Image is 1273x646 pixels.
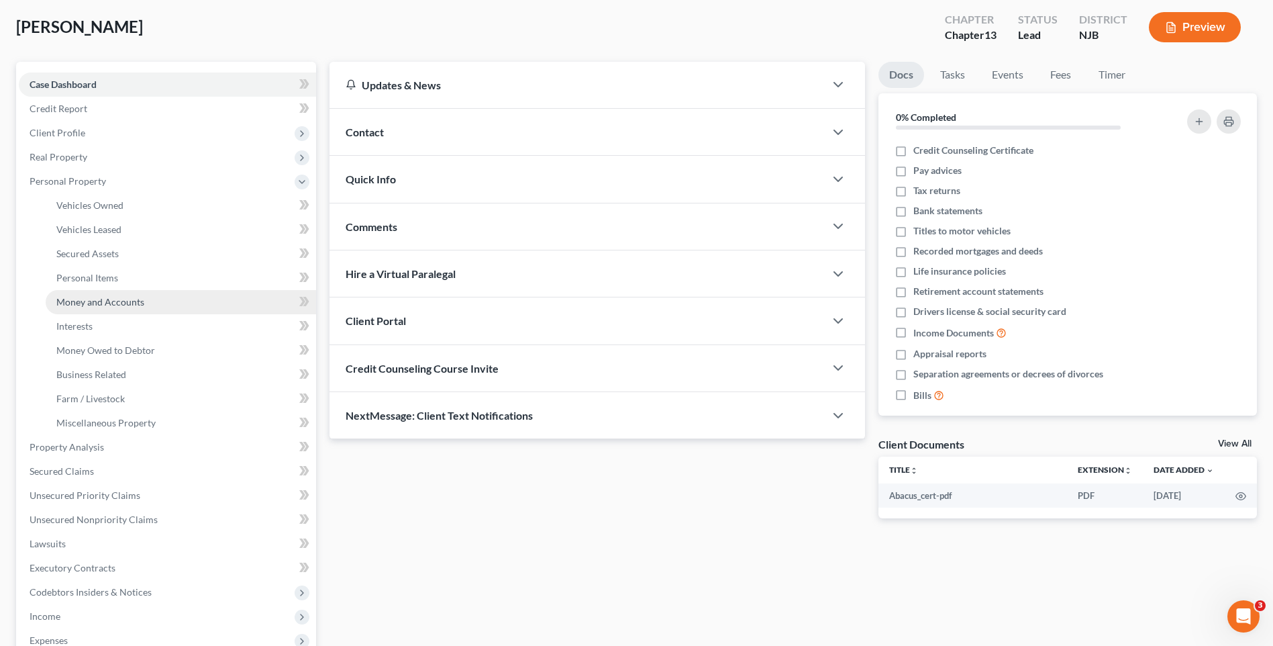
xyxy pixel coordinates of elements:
[1079,28,1127,43] div: NJB
[878,62,924,88] a: Docs
[19,97,316,121] a: Credit Report
[56,224,121,235] span: Vehicles Leased
[1078,465,1132,475] a: Extensionunfold_more
[19,459,316,483] a: Secured Claims
[19,532,316,556] a: Lawsuits
[56,417,156,428] span: Miscellaneous Property
[46,387,316,411] a: Farm / Livestock
[913,244,1043,258] span: Recorded mortgages and deeds
[945,28,997,43] div: Chapter
[346,173,396,185] span: Quick Info
[1255,600,1266,611] span: 3
[1039,62,1082,88] a: Fees
[56,369,126,380] span: Business Related
[929,62,976,88] a: Tasks
[1124,467,1132,475] i: unfold_more
[913,347,986,361] span: Appraisal reports
[46,266,316,290] a: Personal Items
[913,326,994,340] span: Income Documents
[46,290,316,314] a: Money and Accounts
[346,78,809,92] div: Updates & News
[346,409,533,422] span: NextMessage: Client Text Notifications
[1218,439,1252,449] a: View All
[46,314,316,338] a: Interests
[1227,600,1260,633] iframe: Intercom live chat
[30,635,68,646] span: Expenses
[16,17,143,36] span: [PERSON_NAME]
[878,483,1067,508] td: Abacus_cert-pdf
[913,265,1006,278] span: Life insurance policies
[30,465,94,477] span: Secured Claims
[913,285,1043,298] span: Retirement account statements
[46,363,316,387] a: Business Related
[878,437,964,451] div: Client Documents
[910,467,918,475] i: unfold_more
[30,127,85,138] span: Client Profile
[19,556,316,580] a: Executory Contracts
[1088,62,1136,88] a: Timer
[56,320,93,332] span: Interests
[913,367,1103,381] span: Separation agreements or decrees of divorces
[945,12,997,28] div: Chapter
[46,411,316,435] a: Miscellaneous Property
[913,164,962,177] span: Pay advices
[1067,483,1143,508] td: PDF
[30,175,106,187] span: Personal Property
[1154,465,1214,475] a: Date Added expand_more
[913,184,960,197] span: Tax returns
[30,151,87,163] span: Real Property
[30,79,97,90] span: Case Dashboard
[1079,12,1127,28] div: District
[346,362,499,375] span: Credit Counseling Course Invite
[30,490,140,501] span: Unsecured Priority Claims
[19,508,316,532] a: Unsecured Nonpriority Claims
[30,586,152,598] span: Codebtors Insiders & Notices
[56,272,118,283] span: Personal Items
[896,111,956,123] strong: 0% Completed
[913,224,1011,238] span: Titles to motor vehicles
[46,193,316,218] a: Vehicles Owned
[1143,483,1225,508] td: [DATE]
[30,538,66,549] span: Lawsuits
[19,73,316,97] a: Case Dashboard
[30,562,115,573] span: Executory Contracts
[346,126,384,138] span: Contact
[1018,28,1058,43] div: Lead
[984,28,997,41] span: 13
[56,199,123,211] span: Vehicles Owned
[346,267,456,280] span: Hire a Virtual Paralegal
[1018,12,1058,28] div: Status
[30,514,158,525] span: Unsecured Nonpriority Claims
[346,220,397,233] span: Comments
[46,242,316,266] a: Secured Assets
[346,314,406,327] span: Client Portal
[889,465,918,475] a: Titleunfold_more
[56,248,119,259] span: Secured Assets
[913,204,982,218] span: Bank statements
[56,296,144,308] span: Money and Accounts
[30,610,60,622] span: Income
[46,338,316,363] a: Money Owed to Debtor
[913,144,1033,157] span: Credit Counseling Certificate
[46,218,316,242] a: Vehicles Leased
[30,441,104,453] span: Property Analysis
[913,305,1066,318] span: Drivers license & social security card
[1149,12,1241,42] button: Preview
[19,483,316,508] a: Unsecured Priority Claims
[1206,467,1214,475] i: expand_more
[981,62,1034,88] a: Events
[19,435,316,459] a: Property Analysis
[913,389,931,402] span: Bills
[30,103,87,114] span: Credit Report
[56,393,125,404] span: Farm / Livestock
[56,344,155,356] span: Money Owed to Debtor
